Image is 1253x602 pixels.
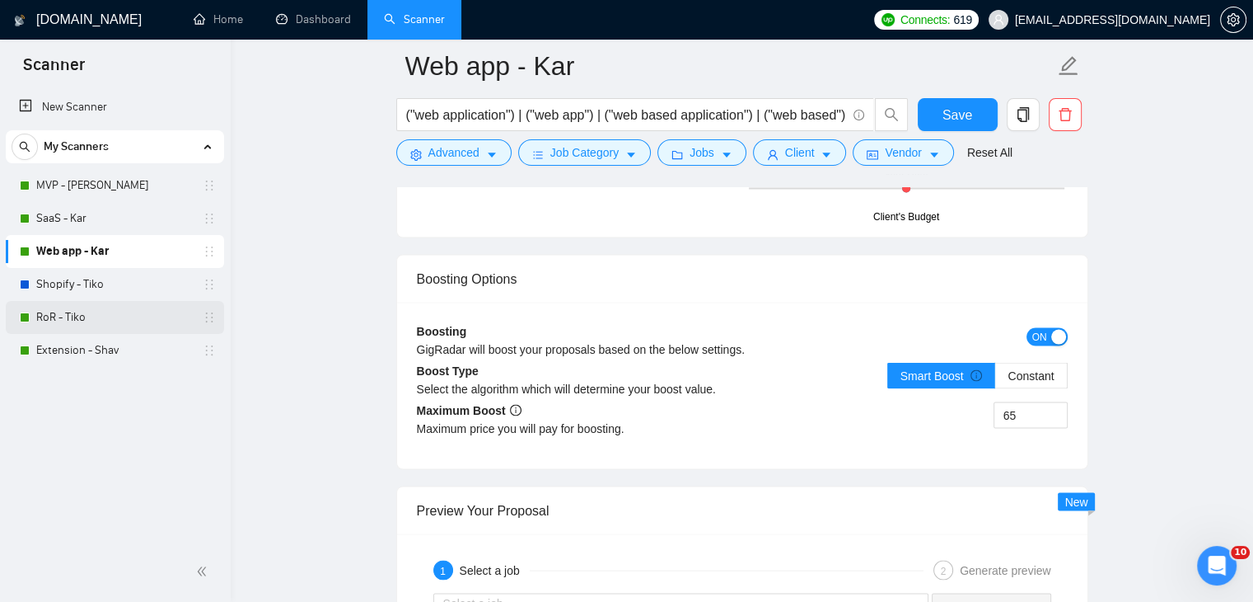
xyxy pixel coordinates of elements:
span: holder [203,245,216,258]
span: Connects: [900,11,950,29]
a: SaaS - Kar [36,202,193,235]
b: Maximum Boost [417,403,521,416]
span: Client [785,143,815,162]
span: holder [203,344,216,357]
input: Scanner name... [405,45,1054,87]
button: search [875,98,908,131]
div: Select the algorithm which will determine your boost value. [417,379,742,397]
button: delete [1049,98,1082,131]
span: caret-down [928,148,940,161]
span: info-circle [970,369,982,381]
span: info-circle [510,404,521,416]
span: user [767,148,778,161]
div: Boosting Options [417,255,1068,302]
span: user [993,14,1004,26]
button: idcardVendorcaret-down [853,139,953,166]
span: Vendor [885,143,921,162]
li: My Scanners [6,130,224,367]
span: 1 [440,565,446,576]
span: Smart Boost [900,369,983,382]
a: homeHome [194,12,243,26]
button: folderJobscaret-down [657,139,746,166]
input: Search Freelance Jobs... [406,105,846,125]
div: Maximum price you will pay for boosting. [417,419,742,437]
span: edit [1058,55,1079,77]
button: userClientcaret-down [753,139,847,166]
img: upwork-logo.png [881,13,895,26]
b: Boost Type [417,364,479,377]
span: Constant [1008,369,1054,382]
span: holder [203,179,216,192]
span: double-left [196,563,213,580]
a: searchScanner [384,12,445,26]
span: caret-down [821,148,832,161]
span: Jobs [690,143,714,162]
a: dashboardDashboard [276,12,351,26]
li: New Scanner [6,91,224,124]
span: search [12,141,37,153]
div: GigRadar will boost your proposals based on the below settings. [417,340,905,358]
button: settingAdvancedcaret-down [396,139,512,166]
span: Advanced [428,143,479,162]
span: ON [1032,327,1047,346]
span: caret-down [721,148,732,161]
span: Scanner [10,53,98,87]
div: Select a job [460,560,530,580]
span: 2 [941,565,947,576]
a: Reset All [967,143,1012,162]
div: Generate preview [960,560,1051,580]
span: Job Category [550,143,619,162]
span: holder [203,212,216,225]
span: New [1064,495,1087,508]
span: Save [942,105,972,125]
a: RoR - Tiko [36,301,193,334]
button: copy [1007,98,1040,131]
a: New Scanner [19,91,211,124]
span: setting [410,148,422,161]
span: search [876,107,907,122]
a: setting [1220,13,1246,26]
span: holder [203,311,216,324]
span: delete [1050,107,1081,122]
span: caret-down [625,148,637,161]
span: 10 [1231,546,1250,559]
div: Preview Your Proposal [417,487,1068,534]
span: copy [1008,107,1039,122]
span: holder [203,278,216,291]
a: Shopify - Tiko [36,268,193,301]
button: Save [918,98,998,131]
span: bars [532,148,544,161]
div: Client's Budget [873,209,939,224]
a: Extension - Shav [36,334,193,367]
a: Web app - Kar [36,235,193,268]
button: setting [1220,7,1246,33]
span: setting [1221,13,1246,26]
span: caret-down [486,148,498,161]
button: barsJob Categorycaret-down [518,139,651,166]
img: logo [14,7,26,34]
a: MVP - [PERSON_NAME] [36,169,193,202]
button: search [12,134,38,160]
span: My Scanners [44,130,109,163]
span: info-circle [853,110,864,120]
span: folder [671,148,683,161]
b: Boosting [417,324,467,337]
span: 619 [953,11,971,29]
span: idcard [867,148,878,161]
iframe: Intercom live chat [1197,546,1237,586]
